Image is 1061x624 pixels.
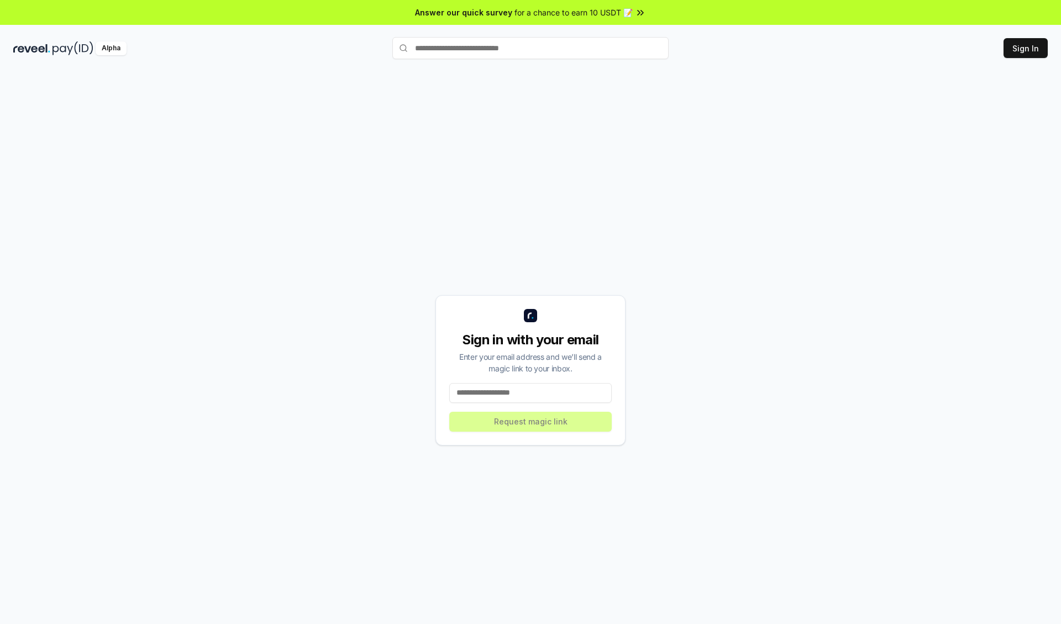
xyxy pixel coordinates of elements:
img: reveel_dark [13,41,50,55]
span: for a chance to earn 10 USDT 📝 [514,7,633,18]
div: Alpha [96,41,127,55]
span: Answer our quick survey [415,7,512,18]
div: Sign in with your email [449,331,612,349]
button: Sign In [1004,38,1048,58]
img: pay_id [52,41,93,55]
div: Enter your email address and we’ll send a magic link to your inbox. [449,351,612,374]
img: logo_small [524,309,537,322]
